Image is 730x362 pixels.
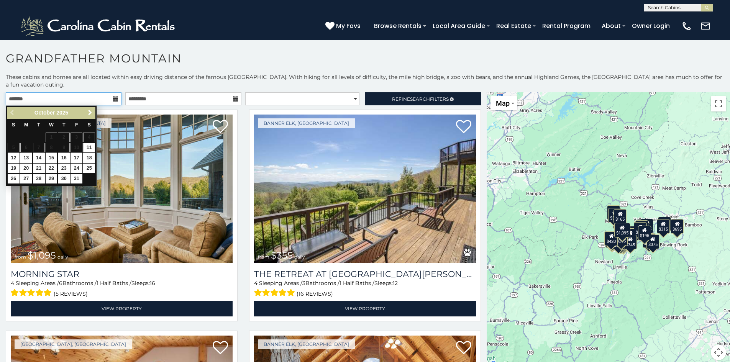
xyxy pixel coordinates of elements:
[325,21,363,31] a: My Favs
[11,280,14,287] span: 4
[33,164,45,173] a: 21
[700,21,711,31] img: mail-regular-white.png
[606,232,619,246] div: $225
[54,289,88,299] span: (5 reviews)
[71,174,82,183] a: 31
[87,110,93,116] span: Next
[28,250,56,261] span: $1,095
[615,231,628,245] div: $265
[258,254,269,260] span: from
[609,208,622,223] div: $300
[56,110,68,116] span: 2025
[254,269,476,279] a: The Retreat at [GEOGRAPHIC_DATA][PERSON_NAME]
[58,174,70,183] a: 30
[213,119,228,135] a: Add to favorites
[59,280,62,287] span: 6
[711,345,726,360] button: Map camera controls
[19,15,178,38] img: White-1-2.png
[624,235,637,249] div: $345
[429,19,489,33] a: Local Area Guide
[628,19,674,33] a: Owner Login
[365,92,481,105] a: RefineSearchFilters
[258,118,355,128] a: Banner Elk, [GEOGRAPHIC_DATA]
[15,339,132,349] a: [GEOGRAPHIC_DATA], [GEOGRAPHIC_DATA]
[20,174,32,183] a: 27
[254,269,476,279] h3: The Retreat at Mountain Meadows
[340,280,374,287] span: 1 Half Baths /
[12,122,15,128] span: Sunday
[294,254,305,260] span: daily
[11,301,233,316] a: View Property
[8,153,20,163] a: 12
[37,122,40,128] span: Tuesday
[83,143,95,152] a: 11
[492,19,535,33] a: Real Estate
[46,164,57,173] a: 22
[88,122,91,128] span: Saturday
[150,280,155,287] span: 16
[297,289,333,299] span: (16 reviews)
[496,99,510,107] span: Map
[711,96,726,111] button: Toggle fullscreen view
[33,174,45,183] a: 28
[636,220,649,234] div: $325
[612,235,625,250] div: $375
[33,153,45,163] a: 14
[254,115,476,263] img: The Retreat at Mountain Meadows
[71,164,82,173] a: 24
[11,115,233,263] a: Morning Star from $1,095 daily
[598,19,625,33] a: About
[20,164,32,173] a: 20
[213,340,228,356] a: Add to favorites
[254,115,476,263] a: The Retreat at Mountain Meadows from $355 daily
[46,174,57,183] a: 29
[607,205,620,220] div: $425
[410,96,430,102] span: Search
[605,231,618,246] div: $420
[490,96,517,110] button: Change map style
[658,216,671,231] div: $675
[24,122,28,128] span: Monday
[681,21,692,31] img: phone-regular-white.png
[671,219,684,233] div: $695
[57,254,68,260] span: daily
[83,153,95,163] a: 18
[20,153,32,163] a: 13
[83,164,95,173] a: 25
[646,234,659,249] div: $375
[8,164,20,173] a: 19
[641,218,654,233] div: $485
[392,96,449,102] span: Refine Filters
[11,279,233,299] div: Sleeping Areas / Bathrooms / Sleeps:
[254,280,258,287] span: 4
[456,119,471,135] a: Add to favorites
[657,219,670,233] div: $315
[302,280,305,287] span: 3
[58,153,70,163] a: 16
[634,222,647,237] div: $205
[538,19,594,33] a: Rental Program
[15,254,26,260] span: from
[254,301,476,316] a: View Property
[271,250,293,261] span: $355
[614,209,627,223] div: $165
[638,225,651,240] div: $195
[11,115,233,263] img: Morning Star
[258,339,355,349] a: Banner Elk, [GEOGRAPHIC_DATA]
[62,122,66,128] span: Thursday
[456,340,471,356] a: Add to favorites
[71,153,82,163] a: 17
[393,280,398,287] span: 12
[58,164,70,173] a: 23
[11,269,233,279] a: Morning Star
[624,228,637,243] div: $436
[626,226,639,241] div: $305
[85,108,95,118] a: Next
[643,233,656,247] div: $375
[34,110,55,116] span: October
[370,19,425,33] a: Browse Rentals
[46,153,57,163] a: 15
[75,122,78,128] span: Friday
[254,279,476,299] div: Sleeping Areas / Bathrooms / Sleeps:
